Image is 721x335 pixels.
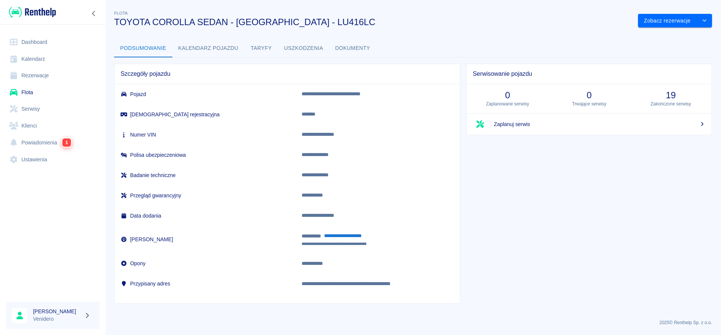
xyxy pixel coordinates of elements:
h6: Badanie techniczne [121,171,290,179]
p: Zakończone serwisy [636,101,706,107]
a: Rezerwacje [6,67,100,84]
a: Dashboard [6,34,100,51]
span: 1 [62,138,71,147]
a: 0Trwające serwisy [548,84,630,113]
a: Powiadomienia1 [6,134,100,151]
a: 0Zaplanowane serwisy [467,84,548,113]
h6: Pojazd [121,90,290,98]
button: Uszkodzenia [278,39,329,57]
a: Kalendarz [6,51,100,68]
h6: [PERSON_NAME] [121,236,290,243]
button: Podsumowanie [114,39,172,57]
a: Klienci [6,117,100,134]
h6: Opony [121,260,290,267]
h3: 19 [636,90,706,101]
h6: [PERSON_NAME] [33,308,81,315]
h3: 0 [473,90,542,101]
a: 19Zakończone serwisy [630,84,712,113]
h6: Data dodania [121,212,290,219]
h3: 0 [554,90,624,101]
span: Flota [114,11,128,15]
button: Zobacz rezerwacje [638,14,697,28]
a: Serwisy [6,101,100,117]
a: Renthelp logo [6,6,56,18]
h3: TOYOTA COROLLA SEDAN - [GEOGRAPHIC_DATA] - LU416LC [114,17,632,27]
h6: Numer VIN [121,131,290,138]
p: Venidero [33,315,81,323]
p: Zaplanowane serwisy [473,101,542,107]
h6: Polisa ubezpieczeniowa [121,151,290,159]
h6: [DEMOGRAPHIC_DATA] rejestracyjna [121,111,290,118]
button: Kalendarz pojazdu [172,39,244,57]
p: 2025 © Renthelp Sp. z o.o. [114,319,712,326]
h6: Przypisany adres [121,280,290,287]
a: Flota [6,84,100,101]
button: Taryfy [244,39,278,57]
button: drop-down [697,14,712,28]
img: Renthelp logo [9,6,56,18]
button: Zwiń nawigację [88,9,100,18]
a: Ustawienia [6,151,100,168]
p: Trwające serwisy [554,101,624,107]
span: Serwisowanie pojazdu [473,70,706,78]
h6: Przegląd gwarancyjny [121,192,290,199]
a: Zaplanuj serwis [467,114,712,135]
span: Zaplanuj serwis [494,120,706,128]
button: Dokumenty [329,39,376,57]
span: Szczegóły pojazdu [121,70,454,78]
